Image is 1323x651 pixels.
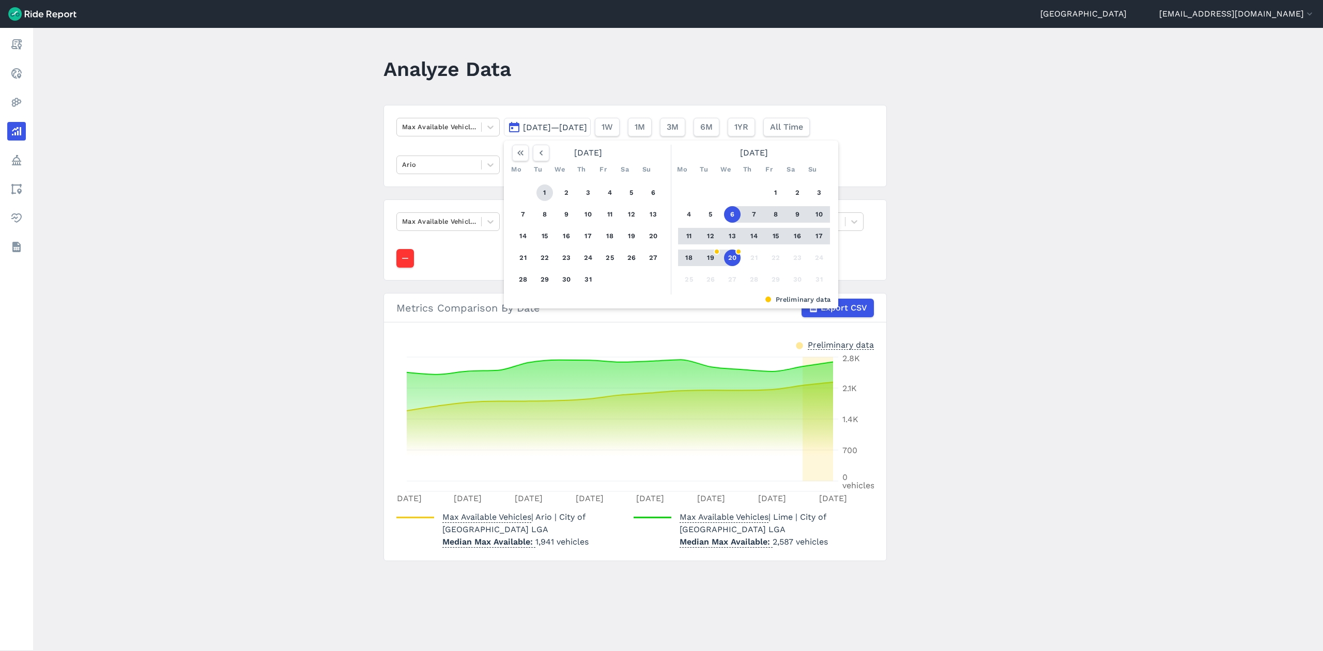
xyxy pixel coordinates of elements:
[617,161,633,178] div: Sa
[702,271,719,288] button: 26
[819,494,847,504] tspan: [DATE]
[515,494,543,504] tspan: [DATE]
[734,121,748,133] span: 1YR
[602,206,618,223] button: 11
[551,161,568,178] div: We
[724,250,741,266] button: 20
[680,534,773,548] span: Median Max Available
[580,206,596,223] button: 10
[739,161,756,178] div: Th
[515,250,531,266] button: 21
[595,161,611,178] div: Fr
[602,250,618,266] button: 25
[746,271,762,288] button: 28
[7,93,26,112] a: Heatmaps
[515,271,531,288] button: 28
[573,161,590,178] div: Th
[821,302,867,314] span: Export CSV
[515,206,531,223] button: 7
[702,250,719,266] button: 19
[645,206,661,223] button: 13
[442,534,535,548] span: Median Max Available
[680,509,768,523] span: Max Available Vehicles
[645,250,661,266] button: 27
[383,55,511,83] h1: Analyze Data
[558,206,575,223] button: 9
[842,481,874,490] tspan: vehicles
[623,250,640,266] button: 26
[1159,8,1315,20] button: [EMAIL_ADDRESS][DOMAIN_NAME]
[770,121,803,133] span: All Time
[811,250,827,266] button: 24
[842,445,857,455] tspan: 700
[674,161,690,178] div: Mo
[454,494,482,504] tspan: [DATE]
[767,228,784,244] button: 15
[504,118,591,136] button: [DATE]—[DATE]
[7,180,26,198] a: Areas
[558,250,575,266] button: 23
[724,228,741,244] button: 13
[602,121,613,133] span: 1W
[442,509,531,523] span: Max Available Vehicles
[746,206,762,223] button: 7
[536,206,553,223] button: 8
[7,35,26,54] a: Report
[681,271,697,288] button: 25
[702,206,719,223] button: 5
[811,271,827,288] button: 31
[536,228,553,244] button: 15
[7,122,26,141] a: Analyze
[638,161,655,178] div: Su
[7,238,26,256] a: Datasets
[842,383,857,393] tspan: 2.1K
[761,161,777,178] div: Fr
[789,228,806,244] button: 16
[536,184,553,201] button: 1
[763,118,810,136] button: All Time
[767,250,784,266] button: 22
[623,206,640,223] button: 12
[508,145,668,161] div: [DATE]
[804,161,821,178] div: Su
[842,414,858,424] tspan: 1.4K
[808,339,874,350] div: Preliminary data
[842,472,848,482] tspan: 0
[758,494,786,504] tspan: [DATE]
[628,118,652,136] button: 1M
[789,271,806,288] button: 30
[694,118,719,136] button: 6M
[811,184,827,201] button: 3
[767,206,784,223] button: 8
[394,494,422,504] tspan: [DATE]
[7,209,26,227] a: Health
[680,512,826,534] span: | Lime | City of [GEOGRAPHIC_DATA] LGA
[700,121,713,133] span: 6M
[680,536,866,548] p: 2,587 vehicles
[1040,8,1127,20] a: [GEOGRAPHIC_DATA]
[782,161,799,178] div: Sa
[667,121,679,133] span: 3M
[724,271,741,288] button: 27
[442,536,625,548] p: 1,941 vehicles
[623,184,640,201] button: 5
[767,271,784,288] button: 29
[602,184,618,201] button: 4
[681,206,697,223] button: 4
[697,494,725,504] tspan: [DATE]
[811,206,827,223] button: 10
[728,118,755,136] button: 1YR
[530,161,546,178] div: Tu
[842,353,860,363] tspan: 2.8K
[681,228,697,244] button: 11
[580,184,596,201] button: 3
[746,250,762,266] button: 21
[7,151,26,169] a: Policy
[623,228,640,244] button: 19
[811,228,827,244] button: 17
[717,161,734,178] div: We
[767,184,784,201] button: 1
[558,271,575,288] button: 30
[802,299,874,317] button: Export CSV
[523,122,587,132] span: [DATE]—[DATE]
